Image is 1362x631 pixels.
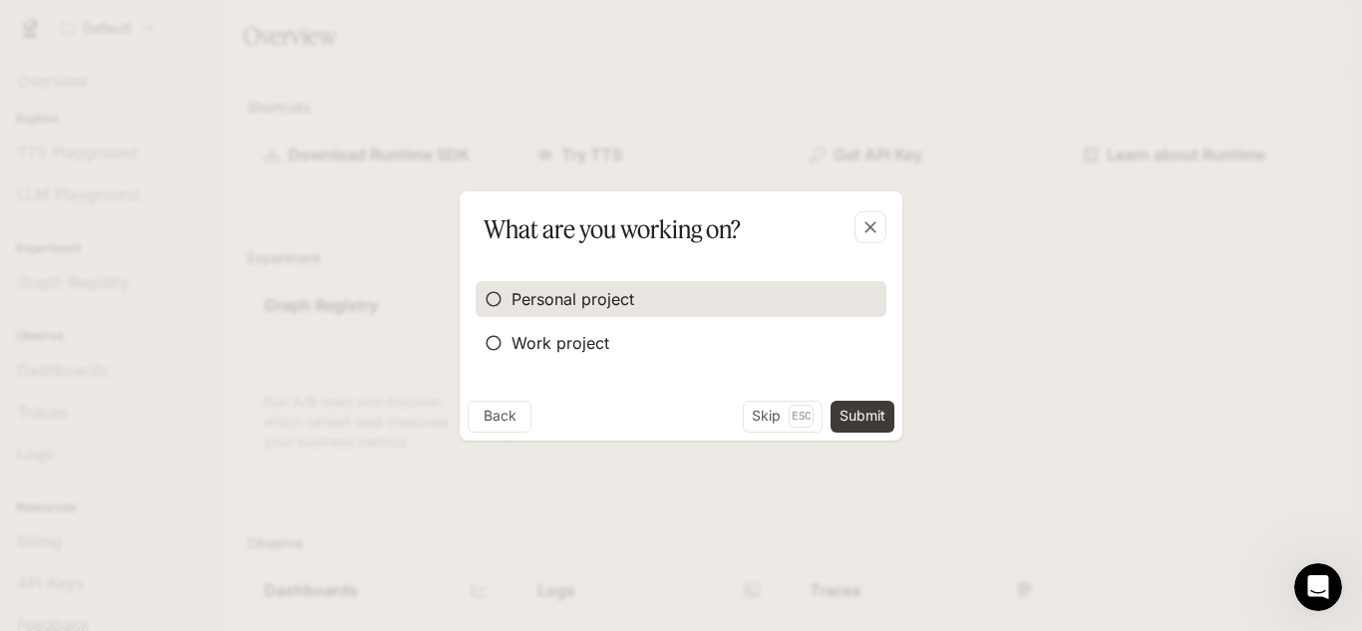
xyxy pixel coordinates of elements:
[743,401,823,433] button: SkipEsc
[1294,563,1342,611] iframe: Intercom live chat
[831,401,894,433] button: Submit
[511,287,634,311] span: Personal project
[484,211,741,247] p: What are you working on?
[789,405,814,427] p: Esc
[511,331,609,355] span: Work project
[468,401,531,433] button: Back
